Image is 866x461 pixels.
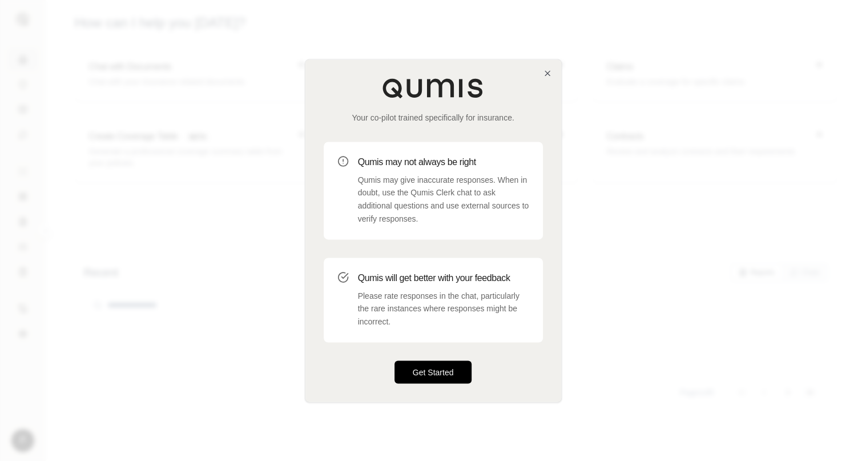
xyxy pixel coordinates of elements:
[358,174,529,226] p: Qumis may give inaccurate responses. When in doubt, use the Qumis Clerk chat to ask additional qu...
[358,271,529,285] h3: Qumis will get better with your feedback
[382,78,485,98] img: Qumis Logo
[358,290,529,328] p: Please rate responses in the chat, particularly the rare instances where responses might be incor...
[358,155,529,169] h3: Qumis may not always be right
[394,360,472,383] button: Get Started
[324,112,543,123] p: Your co-pilot trained specifically for insurance.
